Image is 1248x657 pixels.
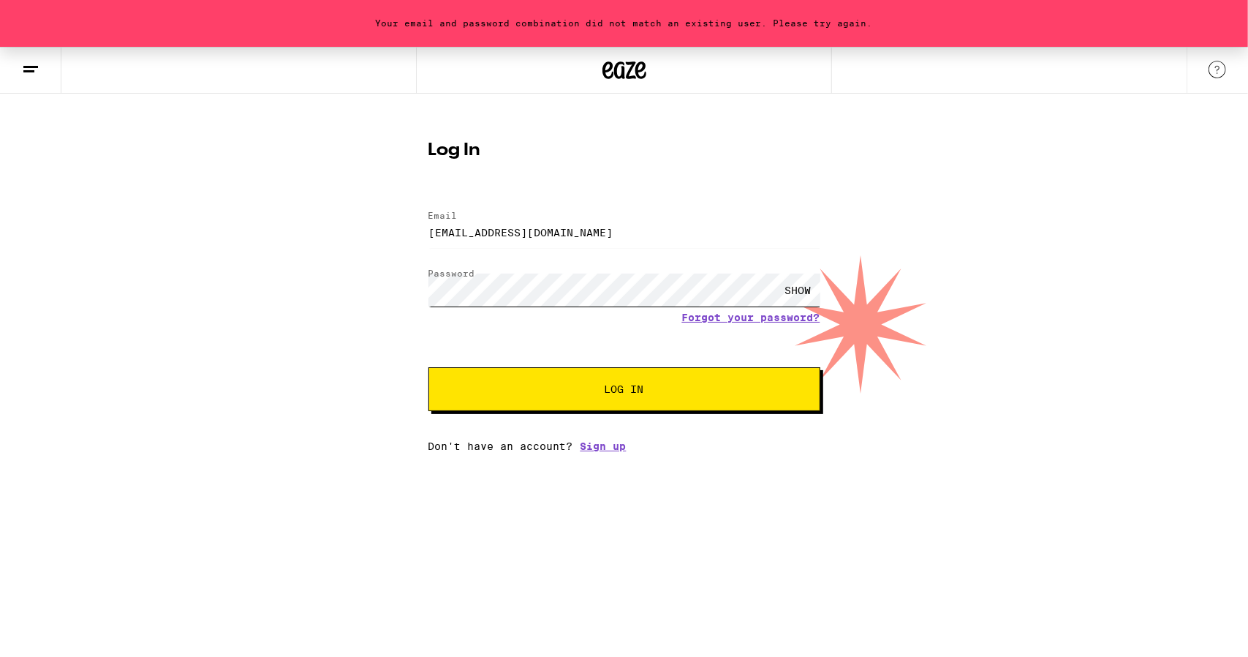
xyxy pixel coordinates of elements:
[428,440,820,452] div: Don't have an account?
[428,216,820,249] input: Email
[9,10,105,22] span: Hi. Need any help?
[428,142,820,159] h1: Log In
[776,274,820,307] div: SHOW
[428,269,475,278] label: Password
[605,384,644,394] span: Log In
[682,312,820,323] a: Forgot your password?
[428,367,820,411] button: Log In
[428,211,458,220] label: Email
[580,440,627,452] a: Sign up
